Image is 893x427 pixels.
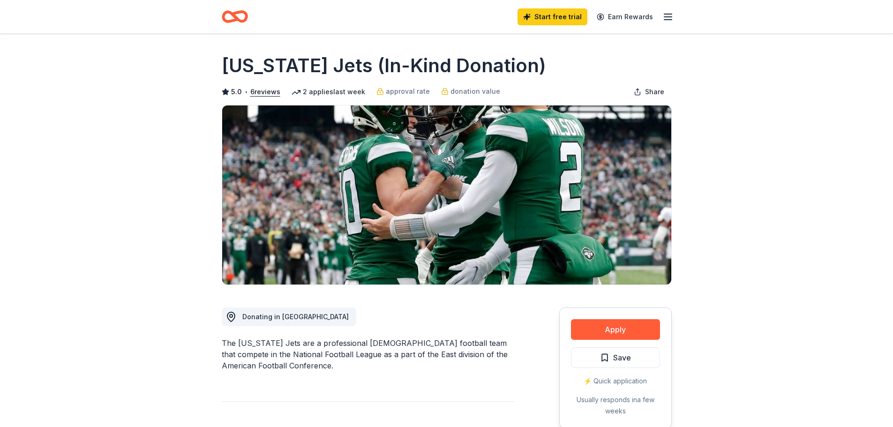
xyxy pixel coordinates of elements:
[571,347,660,368] button: Save
[376,86,430,97] a: approval rate
[250,86,280,97] button: 6reviews
[571,394,660,417] div: Usually responds in a few weeks
[222,337,514,371] div: The [US_STATE] Jets are a professional [DEMOGRAPHIC_DATA] football team that compete in the Natio...
[571,319,660,340] button: Apply
[591,8,659,25] a: Earn Rewards
[626,82,672,101] button: Share
[231,86,242,97] span: 5.0
[386,86,430,97] span: approval rate
[222,6,248,28] a: Home
[441,86,500,97] a: donation value
[613,352,631,364] span: Save
[450,86,500,97] span: donation value
[571,375,660,387] div: ⚡️ Quick application
[292,86,365,97] div: 2 applies last week
[242,313,349,321] span: Donating in [GEOGRAPHIC_DATA]
[518,8,587,25] a: Start free trial
[645,86,664,97] span: Share
[244,88,248,96] span: •
[222,105,671,285] img: Image for New York Jets (In-Kind Donation)
[222,52,546,79] h1: [US_STATE] Jets (In-Kind Donation)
